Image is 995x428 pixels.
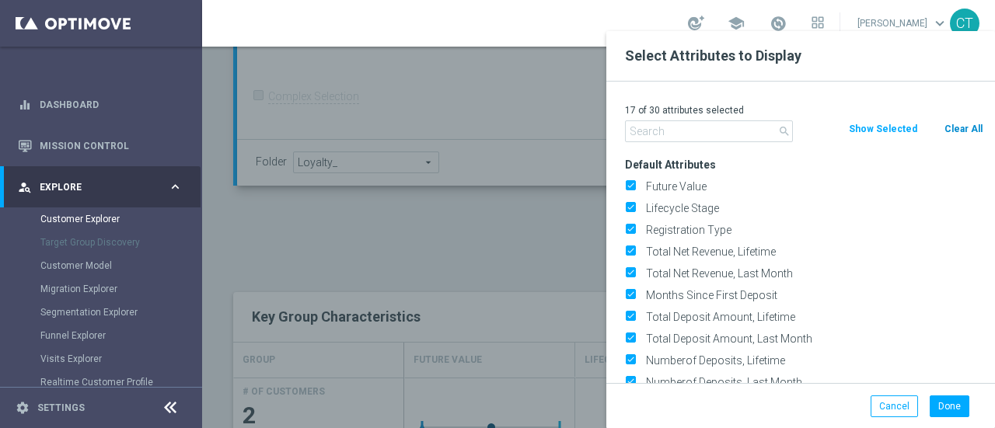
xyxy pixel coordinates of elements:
a: Migration Explorer [40,283,162,295]
span: keyboard_arrow_down [931,15,948,32]
h2: Select Attributes to Display [625,47,976,65]
button: Done [930,395,969,417]
a: Customer Explorer [40,213,162,225]
i: search [778,125,791,137]
button: Show Selected [847,120,919,137]
div: Explore [18,180,168,194]
div: Customer Explorer [40,207,201,231]
div: Dashboard [18,84,183,125]
div: CT [950,9,979,38]
i: person_search [18,180,32,194]
div: Segmentation Explorer [40,301,201,324]
button: person_search Explore keyboard_arrow_right [17,181,183,193]
a: Settings [37,403,85,412]
a: Realtime Customer Profile [40,376,162,388]
a: Mission Control [40,125,183,166]
a: Funnel Explorer [40,329,162,342]
div: Mission Control [18,125,183,166]
button: Clear All [943,120,984,137]
div: Customer Model [40,254,201,277]
label: Lifecycle Stage [641,201,983,215]
span: school [728,15,745,32]
label: Total Net Revenue, Last Month [641,266,983,280]
h3: Default Attributes [625,158,983,172]
label: Numberof Deposits, Lifetime [641,353,983,367]
i: equalizer [18,98,32,112]
div: Visits Explorer [40,347,201,371]
button: Cancel [871,395,918,417]
p: 17 of 30 attributes selected [625,104,983,117]
div: Realtime Customer Profile [40,371,201,394]
input: Search [625,120,793,142]
a: Dashboard [40,84,183,125]
button: equalizer Dashboard [17,99,183,111]
label: Total Deposit Amount, Last Month [641,332,983,346]
a: [PERSON_NAME]keyboard_arrow_down [856,12,950,35]
label: Numberof Deposits, Last Month [641,375,983,389]
i: settings [16,401,30,415]
div: Migration Explorer [40,277,201,301]
div: Funnel Explorer [40,324,201,347]
button: Mission Control [17,140,183,152]
label: Months Since First Deposit [641,288,983,302]
a: Segmentation Explorer [40,306,162,318]
label: Total Deposit Amount, Lifetime [641,310,983,324]
a: Customer Model [40,259,162,272]
div: Target Group Discovery [40,231,201,254]
label: Registration Type [641,223,983,237]
label: Total Net Revenue, Lifetime [641,245,983,259]
i: keyboard_arrow_right [168,179,183,194]
a: Visits Explorer [40,353,162,365]
span: Explore [40,183,168,192]
label: Future Value [641,179,983,193]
